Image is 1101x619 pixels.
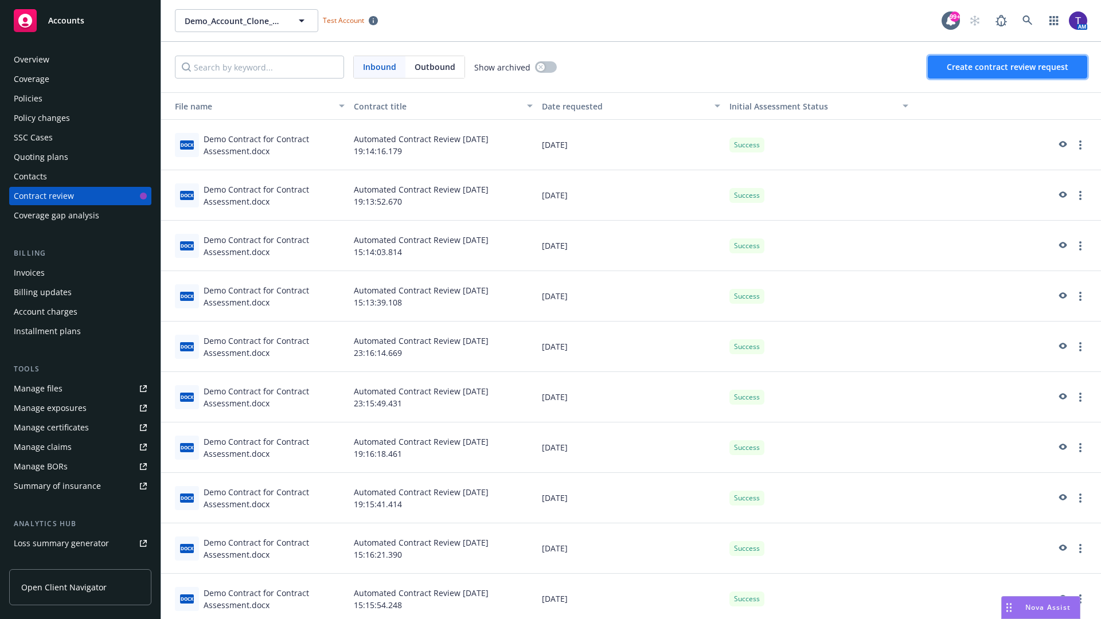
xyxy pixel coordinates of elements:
[204,183,345,207] div: Demo Contract for Contract Assessment.docx
[9,534,151,553] a: Loss summary generator
[204,536,345,561] div: Demo Contract for Contract Assessment.docx
[950,11,960,22] div: 99+
[1001,596,1080,619] button: Nova Assist
[14,128,53,147] div: SSC Cases
[14,89,42,108] div: Policies
[415,61,455,73] span: Outbound
[204,436,345,460] div: Demo Contract for Contract Assessment.docx
[1055,189,1069,202] a: preview
[734,392,760,402] span: Success
[1055,491,1069,505] a: preview
[14,399,87,417] div: Manage exposures
[349,322,537,372] div: Automated Contract Review [DATE] 23:16:14.669
[9,303,151,321] a: Account charges
[729,100,896,112] div: Toggle SortBy
[9,148,151,166] a: Quoting plans
[14,148,68,166] div: Quoting plans
[180,241,194,250] span: docx
[9,264,151,282] a: Invoices
[1073,491,1087,505] a: more
[1043,9,1065,32] a: Switch app
[9,438,151,456] a: Manage claims
[9,89,151,108] a: Policies
[1073,390,1087,404] a: more
[9,50,151,69] a: Overview
[947,61,1068,72] span: Create contract review request
[729,101,828,112] span: Initial Assessment Status
[14,303,77,321] div: Account charges
[537,92,725,120] button: Date requested
[354,56,405,78] span: Inbound
[734,493,760,503] span: Success
[1055,542,1069,555] a: preview
[14,322,81,340] div: Installment plans
[542,100,708,112] div: Date requested
[204,335,345,359] div: Demo Contract for Contract Assessment.docx
[734,543,760,554] span: Success
[474,61,530,73] span: Show archived
[204,133,345,157] div: Demo Contract for Contract Assessment.docx
[9,167,151,186] a: Contacts
[349,523,537,574] div: Automated Contract Review [DATE] 15:16:21.390
[9,206,151,225] a: Coverage gap analysis
[1055,289,1069,303] a: preview
[14,438,72,456] div: Manage claims
[14,50,49,69] div: Overview
[166,100,332,112] div: Toggle SortBy
[734,442,760,453] span: Success
[9,379,151,398] a: Manage files
[48,16,84,25] span: Accounts
[9,283,151,301] a: Billing updates
[180,493,194,502] span: docx
[14,283,72,301] div: Billing updates
[537,221,725,271] div: [DATE]
[1002,597,1016,618] div: Drag to move
[1055,441,1069,455] a: preview
[349,271,537,322] div: Automated Contract Review [DATE] 15:13:39.108
[180,140,194,149] span: docx
[14,206,99,225] div: Coverage gap analysis
[734,241,760,251] span: Success
[21,581,107,593] span: Open Client Navigator
[204,587,345,611] div: Demo Contract for Contract Assessment.docx
[349,120,537,170] div: Automated Contract Review [DATE] 19:14:16.179
[9,187,151,205] a: Contract review
[1016,9,1039,32] a: Search
[14,457,68,476] div: Manage BORs
[14,379,63,398] div: Manage files
[9,418,151,437] a: Manage certificates
[354,100,520,112] div: Contract title
[1055,390,1069,404] a: preview
[1055,239,1069,253] a: preview
[405,56,464,78] span: Outbound
[9,5,151,37] a: Accounts
[14,109,70,127] div: Policy changes
[1073,441,1087,455] a: more
[537,523,725,574] div: [DATE]
[14,187,74,205] div: Contract review
[734,342,760,352] span: Success
[9,109,151,127] a: Policy changes
[349,170,537,221] div: Automated Contract Review [DATE] 19:13:52.670
[537,170,725,221] div: [DATE]
[9,322,151,340] a: Installment plans
[1073,239,1087,253] a: more
[1055,592,1069,606] a: preview
[537,322,725,372] div: [DATE]
[537,271,725,322] div: [DATE]
[963,9,986,32] a: Start snowing
[180,342,194,351] span: docx
[180,393,194,401] span: docx
[14,70,49,88] div: Coverage
[9,70,151,88] a: Coverage
[1073,340,1087,354] a: more
[349,473,537,523] div: Automated Contract Review [DATE] 19:15:41.414
[9,518,151,530] div: Analytics hub
[166,100,332,112] div: File name
[180,292,194,300] span: docx
[175,56,344,79] input: Search by keyword...
[734,190,760,201] span: Success
[180,544,194,553] span: docx
[1025,602,1071,612] span: Nova Assist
